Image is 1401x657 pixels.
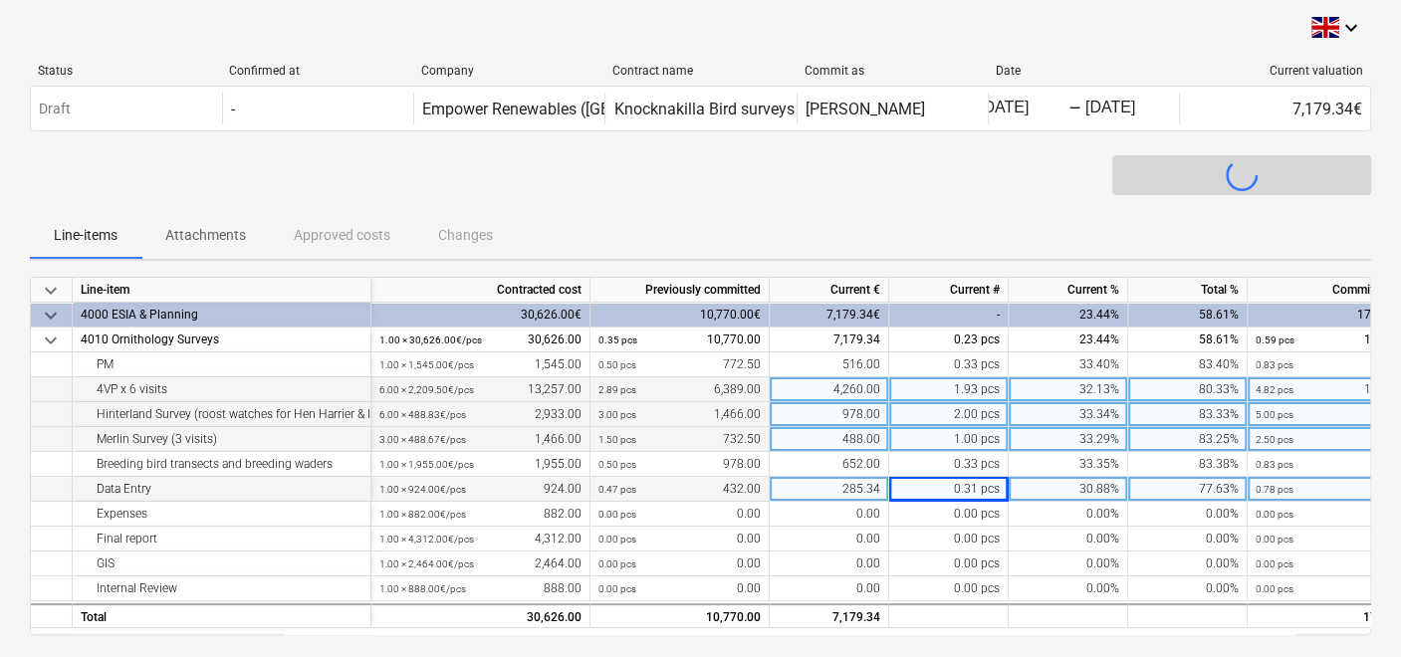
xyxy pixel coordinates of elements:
div: 83.40% [1128,352,1248,377]
i: keyboard_arrow_down [1339,16,1363,40]
div: Data Entry [81,477,362,502]
div: 978.00 [598,452,761,477]
div: 33.34% [1009,402,1128,427]
small: 1.50 pcs [598,434,636,445]
div: 7,179.34 [770,328,889,352]
small: 0.50 pcs [598,359,636,370]
div: 924.00 [379,477,582,502]
p: Line-items [54,225,117,246]
div: Contracted cost [371,278,590,303]
div: 0.00 pcs [889,527,1009,551]
small: 1.00 × 2,464.00€ / pcs [379,558,474,569]
small: 0.00 pcs [598,558,636,569]
div: 0.00% [1128,576,1248,601]
small: 0.83 pcs [1256,359,1293,370]
div: 0.00% [1009,527,1128,551]
span: keyboard_arrow_down [39,304,63,328]
div: 10,770.00 [598,605,761,630]
div: 32.13% [1009,377,1128,402]
div: 0.31 pcs [889,477,1009,502]
div: 882.00 [379,502,582,527]
div: 4,260.00 [770,377,889,402]
div: 6,389.00 [598,377,761,402]
div: 7,179.34 [770,603,889,628]
p: Attachments [165,225,246,246]
div: Commit as [805,64,980,78]
small: 6.00 × 488.83€ / pcs [379,409,466,420]
div: Previously committed [590,278,770,303]
div: 652.00 [770,452,889,477]
div: 0.00 [598,502,761,527]
div: 1,545.00 [379,352,582,377]
div: 516.00 [770,352,889,377]
div: 0.00% [1128,502,1248,527]
div: 732.50 [598,427,761,452]
div: 0.00 pcs [889,502,1009,527]
small: 0.50 pcs [598,459,636,470]
div: 10,770.00 [598,328,761,352]
input: Start Date [975,95,1068,122]
div: 30.88% [1009,477,1128,502]
div: - [889,303,1009,328]
div: 33.35% [1009,452,1128,477]
div: 0.00 [598,527,761,551]
div: 4,312.00 [379,527,582,551]
div: 4VP x 6 visits [81,377,362,402]
div: 0.00 [770,502,889,527]
small: 1.00 × 4,312.00€ / pcs [379,534,474,545]
div: Total % [1128,278,1248,303]
div: 10,770.00€ [590,303,770,328]
div: Status [38,64,213,78]
div: 1,466.00 [598,402,761,427]
div: 0.00 pcs [889,576,1009,601]
small: 1.00 × 30,626.00€ / pcs [379,334,482,345]
div: 83.38% [1128,452,1248,477]
div: 1,955.00 [379,452,582,477]
div: 0.33 pcs [889,452,1009,477]
div: Current # [889,278,1009,303]
div: 0.00 [770,551,889,576]
p: Draft [39,99,71,119]
div: 0.23 pcs [889,328,1009,352]
div: 0.00% [1009,551,1128,576]
div: 23.44% [1009,328,1128,352]
small: 0.00 pcs [598,534,636,545]
div: 58.61% [1128,303,1248,328]
div: 83.33% [1128,402,1248,427]
div: GIS [81,551,362,576]
div: Contract name [612,64,788,78]
div: 488.00 [770,427,889,452]
div: [PERSON_NAME] [806,100,925,118]
div: 978.00 [770,402,889,427]
div: Current € [770,278,889,303]
small: 1.00 × 924.00€ / pcs [379,484,466,495]
div: 13,257.00 [379,377,582,402]
small: 1.00 × 1,955.00€ / pcs [379,459,474,470]
div: 888.00 [379,576,582,601]
div: PM [81,352,362,377]
div: Knocknakilla Bird surveys summer 2025 [613,100,895,118]
small: 2.89 pcs [598,384,636,395]
div: 2,464.00 [379,551,582,576]
div: 30,626.00€ [371,303,590,328]
div: 0.33 pcs [889,352,1009,377]
small: 0.00 pcs [598,509,636,520]
div: 4010 Ornithology Surveys [81,328,362,352]
div: 0.00% [1128,527,1248,551]
small: 1.00 × 1,545.00€ / pcs [379,359,474,370]
div: 0.00% [1128,551,1248,576]
span: keyboard_arrow_down [39,279,63,303]
div: 1.00 pcs [889,427,1009,452]
span: keyboard_arrow_down [39,328,63,352]
div: 30,626.00 [379,328,582,352]
div: Current % [1009,278,1128,303]
small: 0.00 pcs [1256,534,1293,545]
div: 83.25% [1128,427,1248,452]
div: 30,626.00 [379,605,582,630]
small: 0.00 pcs [1256,509,1293,520]
input: End Date [1081,95,1175,122]
div: 33.40% [1009,352,1128,377]
div: Confirmed at [229,64,404,78]
small: 0.59 pcs [1256,334,1294,345]
div: 0.00 [770,576,889,601]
